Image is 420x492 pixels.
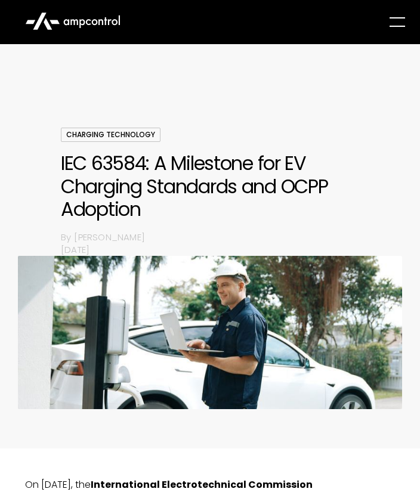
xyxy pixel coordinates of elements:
p: [PERSON_NAME] [74,231,359,243]
p: [DATE] [61,243,359,256]
div: Charging Technology [61,128,160,142]
h1: IEC 63584: A Milestone for EV Charging Standards and OCPP Adoption [61,152,359,221]
p: By [61,231,74,243]
div: menu [376,5,414,39]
